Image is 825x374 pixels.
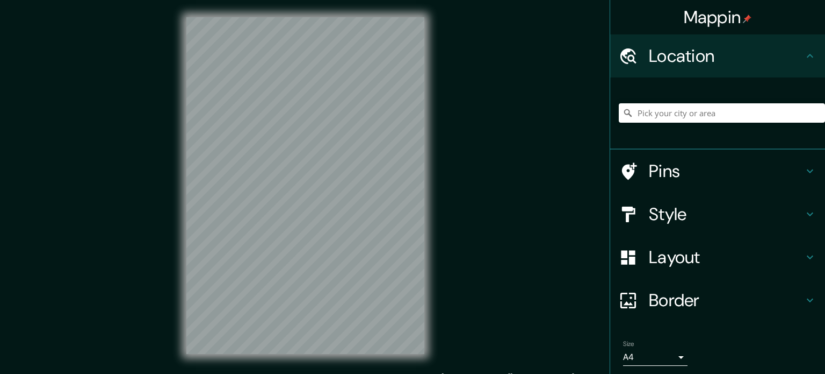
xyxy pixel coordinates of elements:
[610,236,825,279] div: Layout
[649,45,804,67] h4: Location
[623,349,687,366] div: A4
[610,34,825,77] div: Location
[610,193,825,236] div: Style
[186,17,424,354] canvas: Map
[610,279,825,322] div: Border
[619,103,825,123] input: Pick your city or area
[649,246,804,268] h4: Layout
[684,6,752,28] h4: Mappin
[649,160,804,182] h4: Pins
[610,150,825,193] div: Pins
[649,203,804,225] h4: Style
[623,340,634,349] label: Size
[649,290,804,311] h4: Border
[743,15,751,23] img: pin-icon.png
